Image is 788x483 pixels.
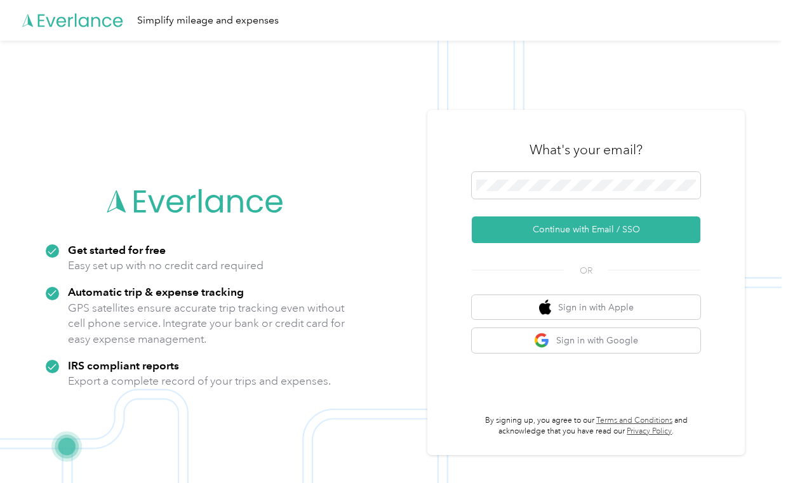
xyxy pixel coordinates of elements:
img: apple logo [539,300,552,315]
strong: Automatic trip & expense tracking [68,285,244,298]
h3: What's your email? [530,141,643,159]
button: apple logoSign in with Apple [472,295,700,320]
a: Terms and Conditions [596,416,672,425]
p: By signing up, you agree to our and acknowledge that you have read our . [472,415,700,437]
button: Continue with Email / SSO [472,216,700,243]
img: google logo [534,333,550,348]
div: Simplify mileage and expenses [137,13,279,29]
p: Export a complete record of your trips and expenses. [68,373,331,389]
span: OR [564,264,608,277]
a: Privacy Policy [627,427,672,436]
p: Easy set up with no credit card required [68,258,264,274]
strong: IRS compliant reports [68,359,179,372]
button: google logoSign in with Google [472,328,700,353]
strong: Get started for free [68,243,166,256]
p: GPS satellites ensure accurate trip tracking even without cell phone service. Integrate your bank... [68,300,345,347]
